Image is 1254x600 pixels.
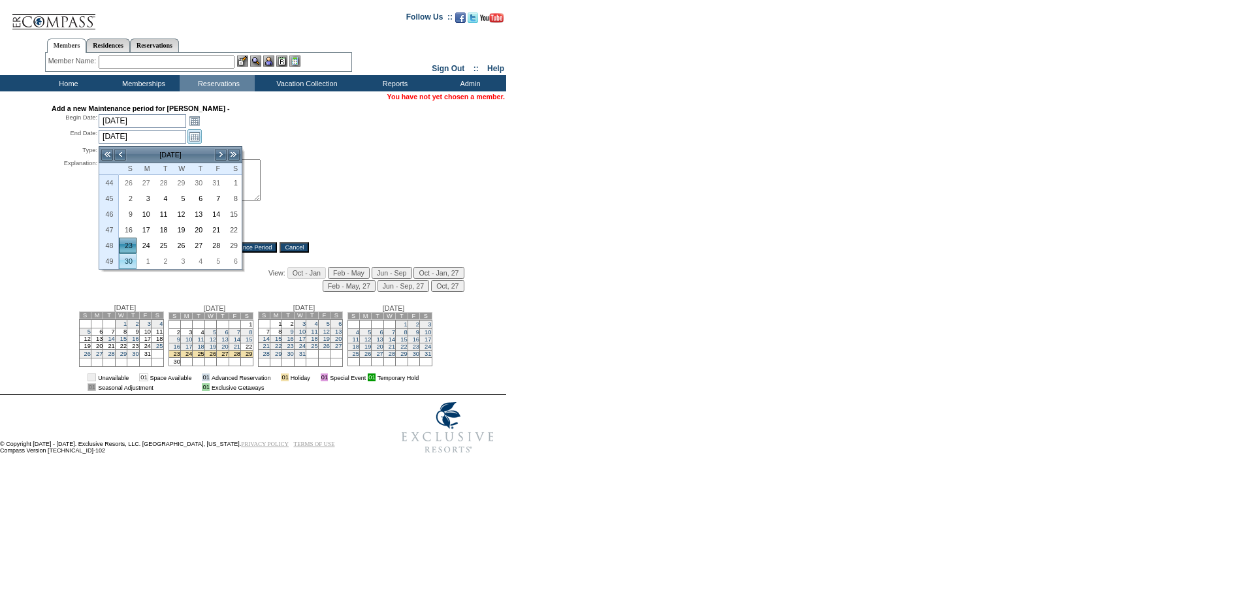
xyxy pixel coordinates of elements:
td: T [217,313,229,320]
td: Monday, November 10, 2025 [137,206,154,222]
td: Reservations [180,75,255,91]
td: Friday, November 28, 2025 [206,238,224,253]
a: 7 [207,191,223,206]
td: W [115,312,127,319]
a: 16 [120,223,136,237]
a: 6 [338,321,342,327]
a: 26 [364,351,371,357]
img: b_edit.gif [237,55,248,67]
a: 11 [353,336,359,343]
td: S [241,313,253,320]
td: W [294,312,306,319]
td: W [204,313,216,320]
a: 23 [287,343,293,349]
a: Subscribe to our YouTube Channel [480,16,504,24]
td: Sunday, November 02, 2025 [119,191,137,206]
td: T [127,312,139,319]
td: 24 [139,343,151,350]
a: 14 [263,336,270,342]
a: 24 [425,343,431,350]
td: Friday, November 07, 2025 [206,191,224,206]
td: Monday, November 17, 2025 [137,222,154,238]
a: 31 [425,351,431,357]
td: Follow Us :: [406,11,453,27]
th: 45 [99,191,119,206]
a: 30 [287,351,293,357]
a: 17 [425,336,431,343]
a: 28 [207,238,223,253]
a: 15 [400,336,407,343]
a: 5 [207,254,223,268]
a: 2 [155,254,171,268]
a: 3 [137,191,153,206]
a: 16 [132,336,138,342]
img: i.gif [131,374,137,381]
span: :: [474,64,479,73]
a: 20 [376,343,383,350]
td: 7 [103,328,115,336]
a: 28 [389,351,395,357]
td: M [359,313,371,320]
a: 11 [197,336,204,343]
input: Oct - Jan [287,267,326,279]
a: 3 [172,254,189,268]
img: Subscribe to our YouTube Channel [480,13,504,23]
td: 8 [270,328,281,336]
td: Saturday, November 15, 2025 [224,206,242,222]
th: 48 [99,238,119,253]
a: 13 [335,328,342,335]
a: 12 [210,336,216,343]
td: Wednesday, November 19, 2025 [172,222,189,238]
td: Monday, November 24, 2025 [137,238,154,253]
a: 1 [225,176,241,190]
td: S [79,312,91,319]
a: 21 [389,343,395,350]
a: 14 [207,207,223,221]
a: 13 [376,336,383,343]
span: View: [268,269,285,277]
td: Reports [356,75,431,91]
th: Wednesday [172,163,189,175]
td: 20 [91,343,103,350]
div: End Date: [52,129,97,144]
a: 2 [135,321,138,327]
a: 18 [311,336,317,342]
a: 28 [263,351,270,357]
a: 9 [291,328,294,335]
a: 8 [225,191,241,206]
a: TERMS OF USE [294,441,335,447]
td: 6 [91,328,103,336]
a: 26 [323,343,330,349]
a: 5 [327,321,330,327]
a: 30 [132,351,138,357]
a: 18 [197,343,204,350]
a: 8 [404,329,407,336]
td: Tuesday, December 02, 2025 [154,253,172,269]
a: 13 [189,207,206,221]
td: 23 [127,343,139,350]
a: 15 [120,336,127,342]
a: 6 [380,329,383,336]
a: Reservations [130,39,179,52]
td: 18 [152,336,163,343]
a: 15 [275,336,281,342]
a: >> [227,148,240,161]
a: 17 [137,223,153,237]
a: 23 [413,343,419,350]
input: Oct, 27 [431,280,464,292]
a: 7 [237,329,240,336]
a: 21 [207,223,223,237]
a: Members [47,39,87,53]
td: 17 [139,336,151,343]
a: 1 [404,321,407,328]
input: Feb - May, 27 [323,280,376,292]
a: Residences [86,39,130,52]
a: > [214,148,227,161]
td: Saturday, November 08, 2025 [224,191,242,206]
td: Saturday, November 01, 2025 [224,175,242,191]
a: 1 [123,321,127,327]
td: Friday, October 31, 2025 [206,175,224,191]
a: 26 [84,351,91,357]
a: 12 [323,328,330,335]
a: Open the calendar popup. [187,129,202,144]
